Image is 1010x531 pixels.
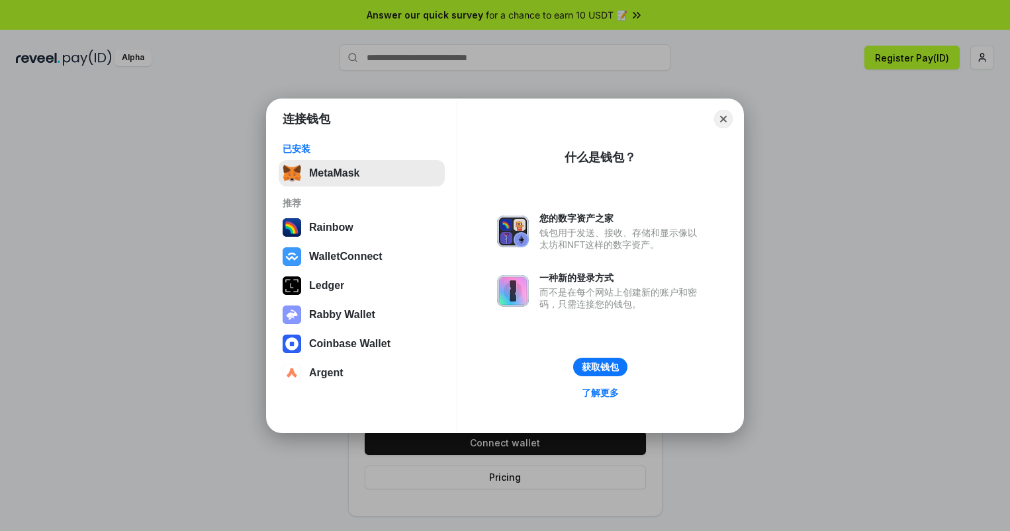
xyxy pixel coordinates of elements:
button: Argent [279,360,445,386]
div: 一种新的登录方式 [539,272,704,284]
button: Close [714,110,733,128]
button: Rabby Wallet [279,302,445,328]
button: 获取钱包 [573,358,627,376]
button: Rainbow [279,214,445,241]
div: Rainbow [309,222,353,233]
h1: 连接钱包 [283,111,330,127]
img: svg+xml,%3Csvg%20xmlns%3D%22http%3A%2F%2Fwww.w3.org%2F2000%2Fsvg%22%20fill%3D%22none%22%20viewBox... [283,306,301,324]
div: WalletConnect [309,251,383,263]
div: Argent [309,367,344,379]
div: 而不是在每个网站上创建新的账户和密码，只需连接您的钱包。 [539,286,704,310]
div: Ledger [309,280,344,292]
div: Rabby Wallet [309,309,375,321]
img: svg+xml,%3Csvg%20width%3D%22120%22%20height%3D%22120%22%20viewBox%3D%220%200%20120%20120%22%20fil... [283,218,301,237]
div: 什么是钱包？ [565,149,636,165]
div: MetaMask [309,167,359,179]
img: svg+xml,%3Csvg%20xmlns%3D%22http%3A%2F%2Fwww.w3.org%2F2000%2Fsvg%22%20width%3D%2228%22%20height%3... [283,276,301,295]
div: 获取钱包 [582,361,619,373]
div: Coinbase Wallet [309,338,390,350]
img: svg+xml,%3Csvg%20width%3D%2228%22%20height%3D%2228%22%20viewBox%3D%220%200%2028%2028%22%20fill%3D... [283,247,301,266]
div: 您的数字资产之家 [539,212,704,224]
div: 已安装 [283,143,441,155]
a: 了解更多 [574,384,627,401]
button: MetaMask [279,160,445,186]
div: 了解更多 [582,387,619,399]
img: svg+xml,%3Csvg%20fill%3D%22none%22%20height%3D%2233%22%20viewBox%3D%220%200%2035%2033%22%20width%... [283,164,301,183]
img: svg+xml,%3Csvg%20xmlns%3D%22http%3A%2F%2Fwww.w3.org%2F2000%2Fsvg%22%20fill%3D%22none%22%20viewBox... [497,275,529,307]
button: Ledger [279,272,445,299]
div: 推荐 [283,197,441,209]
div: 钱包用于发送、接收、存储和显示像以太坊和NFT这样的数字资产。 [539,227,704,251]
img: svg+xml,%3Csvg%20width%3D%2228%22%20height%3D%2228%22%20viewBox%3D%220%200%2028%2028%22%20fill%3D... [283,335,301,353]
button: WalletConnect [279,243,445,270]
img: svg+xml,%3Csvg%20width%3D%2228%22%20height%3D%2228%22%20viewBox%3D%220%200%2028%2028%22%20fill%3D... [283,364,301,382]
button: Coinbase Wallet [279,331,445,357]
img: svg+xml,%3Csvg%20xmlns%3D%22http%3A%2F%2Fwww.w3.org%2F2000%2Fsvg%22%20fill%3D%22none%22%20viewBox... [497,216,529,247]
